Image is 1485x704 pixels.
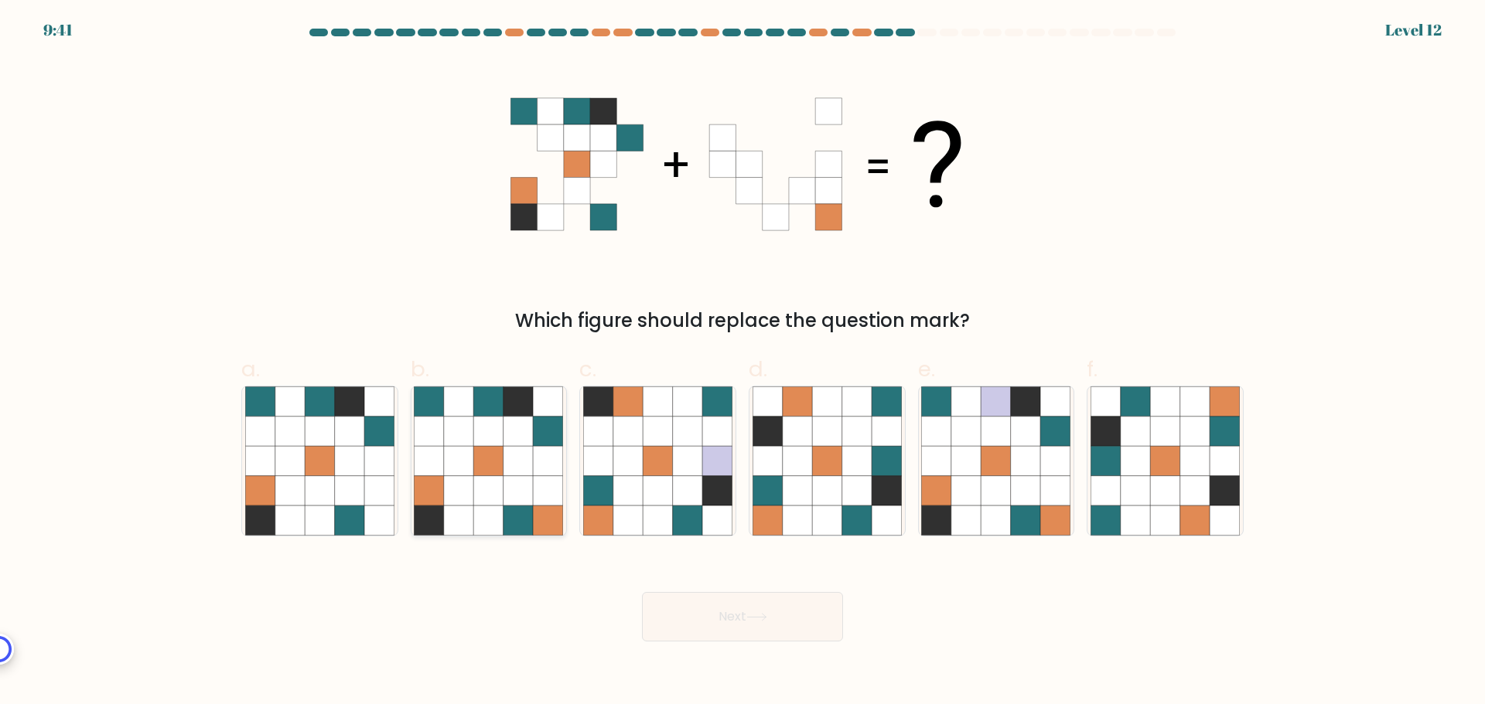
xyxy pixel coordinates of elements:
[251,307,1234,335] div: Which figure should replace the question mark?
[749,354,767,384] span: d.
[642,592,843,641] button: Next
[579,354,596,384] span: c.
[241,354,260,384] span: a.
[918,354,935,384] span: e.
[1087,354,1098,384] span: f.
[1385,19,1442,42] div: Level 12
[411,354,429,384] span: b.
[43,19,73,42] div: 9:41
